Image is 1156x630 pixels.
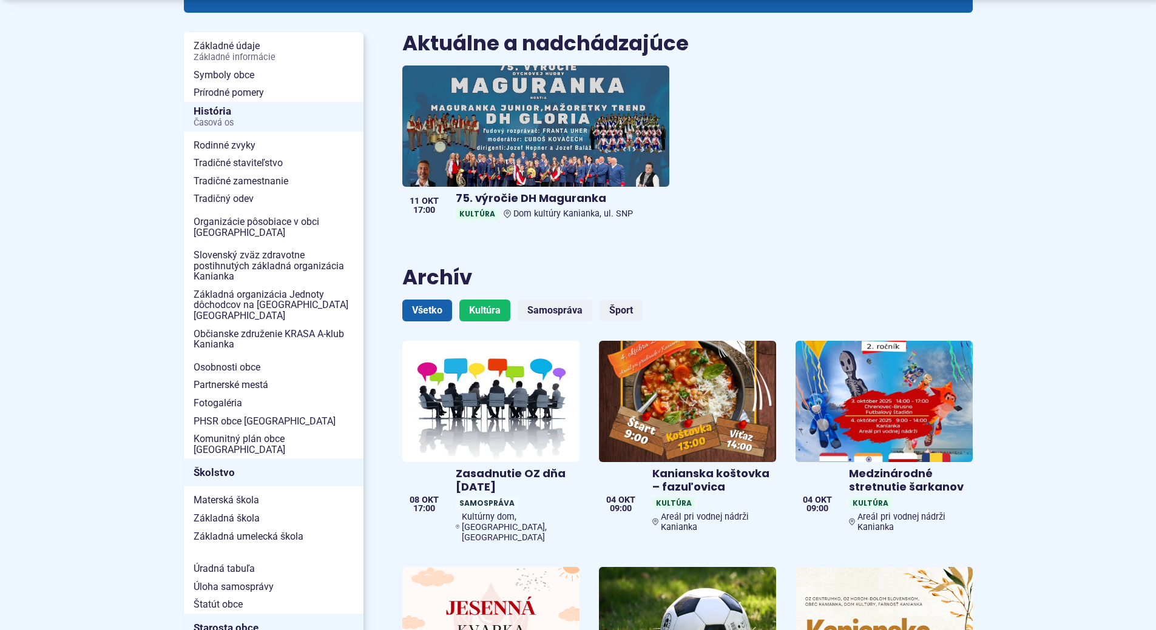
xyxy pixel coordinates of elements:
span: 17:00 [410,504,439,513]
a: Prírodné pomery [184,84,363,102]
a: Tradičný odev [184,190,363,208]
span: Časová os [194,118,354,128]
span: Slovenský zväz zdravotne postihnutých základná organizácia Kanianka [194,246,354,286]
span: Materská škola [194,491,354,509]
h4: Medzinárodné stretnutie šarkanov [849,467,968,494]
span: Fotogaléria [194,394,354,412]
span: Areál pri vodnej nádrži Kanianka [857,512,967,532]
span: 09:00 [606,504,635,513]
span: 11 [410,197,419,206]
span: Partnerské mestá [194,376,354,394]
a: Samospráva [518,300,592,321]
a: Kultúra [459,300,510,321]
span: Osobnosti obce [194,358,354,377]
a: Osobnosti obce [184,358,363,377]
a: Úradná tabuľa [184,560,363,578]
span: okt [815,496,832,504]
span: Areál pri vodnej nádrži Kanianka [661,512,771,532]
span: Tradičný odev [194,190,354,208]
span: Školstvo [194,463,354,482]
span: Kultúrny dom, [GEOGRAPHIC_DATA], [GEOGRAPHIC_DATA] [462,512,575,543]
span: Prírodné pomery [194,84,354,102]
span: Samospráva [456,497,518,509]
span: 17:00 [410,206,439,215]
a: Komunitný plán obce [GEOGRAPHIC_DATA] [184,430,363,458]
span: Kultúra [849,497,892,509]
a: Základné údajeZákladné informácie [184,37,363,65]
span: Rodinné zvyky [194,136,354,155]
a: Štatút obce [184,595,363,614]
span: okt [422,197,439,206]
a: Občianske združenie KRASA A-klub Kanianka [184,325,363,354]
span: História [194,102,354,132]
span: Základné údaje [194,37,354,65]
span: Základná umelecká škola [194,528,354,546]
span: okt [618,496,635,504]
span: Symboly obce [194,66,354,84]
a: Školstvo [184,458,363,486]
a: Všetko [402,300,452,321]
span: 04 [606,496,616,504]
span: Občianske združenie KRASA A-klub Kanianka [194,325,354,354]
span: Komunitný plán obce [GEOGRAPHIC_DATA] [194,430,354,458]
h4: Kanianska koštovka – fazuľovica [652,467,771,494]
span: 04 [803,496,813,504]
span: 08 [410,496,419,504]
a: Slovenský zväz zdravotne postihnutých základná organizácia Kanianka [184,246,363,286]
a: Zasadnutie OZ dňa [DATE] SamosprávaKultúrny dom, [GEOGRAPHIC_DATA], [GEOGRAPHIC_DATA] 08 okt 17:00 [402,341,580,548]
span: Základná škola [194,509,354,528]
a: HistóriaČasová os [184,102,363,132]
a: PHSR obce [GEOGRAPHIC_DATA] [184,412,363,431]
a: 75. výročie DH Maguranka KultúraDom kultúry Kanianka, ul. SNP 11 okt 17:00 [402,65,669,226]
a: Fotogaléria [184,394,363,412]
span: Dom kultúry Kanianka, ul. SNP [513,209,633,219]
span: Organizácie pôsobiace v obci [GEOGRAPHIC_DATA] [194,213,354,241]
span: Štatút obce [194,595,354,614]
a: Základná organizácia Jednoty dôchodcov na [GEOGRAPHIC_DATA] [GEOGRAPHIC_DATA] [184,286,363,325]
span: PHSR obce [GEOGRAPHIC_DATA] [194,412,354,431]
h2: Archív [402,266,973,289]
a: Symboly obce [184,66,363,84]
a: Základná škola [184,509,363,528]
span: Základná organizácia Jednoty dôchodcov na [GEOGRAPHIC_DATA] [GEOGRAPHIC_DATA] [194,286,354,325]
span: okt [422,496,439,504]
span: Tradičné zamestnanie [194,172,354,190]
span: 09:00 [803,504,832,513]
a: Medzinárodné stretnutie šarkanov KultúraAreál pri vodnej nádrži Kanianka 04 okt 09:00 [796,341,973,537]
a: Rodinné zvyky [184,136,363,155]
a: Kanianska koštovka – fazuľovica KultúraAreál pri vodnej nádrži Kanianka 04 okt 09:00 [599,341,776,537]
span: Kultúra [456,207,499,220]
h2: Aktuálne a nadchádzajúce [402,32,973,55]
span: Úradná tabuľa [194,560,354,578]
a: Tradičné zamestnanie [184,172,363,190]
span: Kultúra [652,497,695,509]
span: Základné informácie [194,53,354,62]
a: Tradičné staviteľstvo [184,154,363,172]
a: Materská škola [184,491,363,509]
span: Tradičné staviteľstvo [194,154,354,172]
h4: 75. výročie DH Maguranka [456,192,664,206]
a: Základná umelecká škola [184,528,363,546]
h4: Zasadnutie OZ dňa [DATE] [456,467,575,494]
span: Úloha samosprávy [194,578,354,596]
a: Šport [600,300,643,321]
a: Organizácie pôsobiace v obci [GEOGRAPHIC_DATA] [184,213,363,241]
a: Úloha samosprávy [184,578,363,596]
a: Partnerské mestá [184,376,363,394]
